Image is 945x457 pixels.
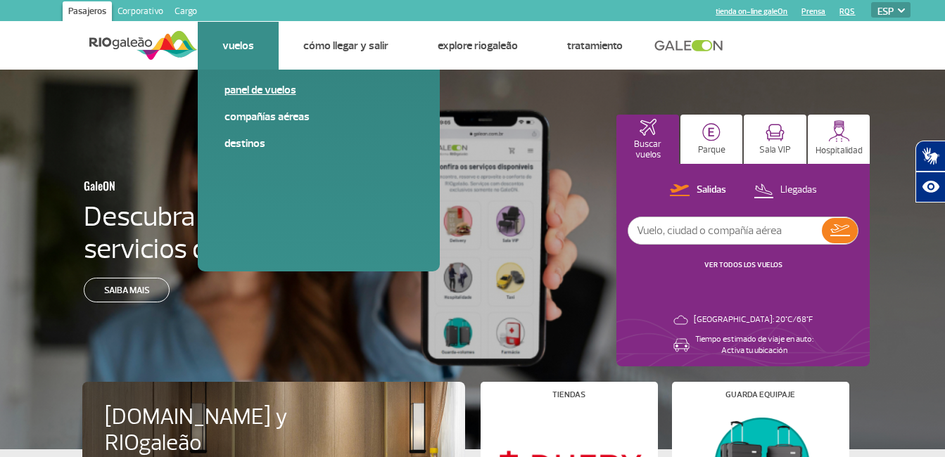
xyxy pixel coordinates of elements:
[616,115,679,164] button: Buscar vuelos
[224,136,413,151] a: Destinos
[438,39,518,53] a: Explore RIOgaleão
[112,1,169,24] a: Corporativo
[84,200,388,265] h4: Descubra la plataforma de servicios de RIOgaleão
[303,39,388,53] a: Cómo llegar y salir
[84,278,170,302] a: Saiba mais
[552,391,585,399] h4: Tiendas
[224,82,413,98] a: Panel de vuelos
[567,39,623,53] a: Tratamiento
[222,39,254,53] a: Vuelos
[63,1,112,24] a: Pasajeros
[698,145,725,155] p: Parque
[716,7,787,16] a: tienda on-line galeOn
[839,7,855,16] a: RQS
[695,334,813,356] p: Tiempo estimado de viaje en auto: Activa tu ubicación
[105,404,329,456] h4: [DOMAIN_NAME] y RIOgaleão
[749,181,821,200] button: Llegadas
[766,124,785,141] img: vipRoom.svg
[759,145,791,155] p: Sala VIP
[640,119,657,136] img: airplaneHomeActive.svg
[915,141,945,202] div: Plugin de acessibilidade da Hand Talk.
[84,171,319,200] h3: GaleON
[780,184,817,197] p: Llegadas
[666,181,730,200] button: Salidas
[801,7,825,16] a: Prensa
[915,172,945,202] button: Abrir recursos assistivos.
[623,139,672,160] p: Buscar vuelos
[700,259,787,271] button: VER TODOS LOS VUELOS
[704,260,782,269] a: VER TODOS LOS VUELOS
[697,184,726,197] p: Salidas
[680,115,743,164] button: Parque
[169,1,203,24] a: Cargo
[702,123,721,141] img: carParkingHome.svg
[828,120,850,142] img: hospitality.svg
[816,146,863,156] p: Hospitalidad
[744,115,806,164] button: Sala VIP
[694,314,813,326] p: [GEOGRAPHIC_DATA]: 20°C/68°F
[628,217,822,244] input: Vuelo, ciudad o compañía aérea
[224,109,413,124] a: Compañías aéreas
[725,391,795,399] h4: Guarda equipaje
[808,115,870,164] button: Hospitalidad
[915,141,945,172] button: Abrir tradutor de língua de sinais.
